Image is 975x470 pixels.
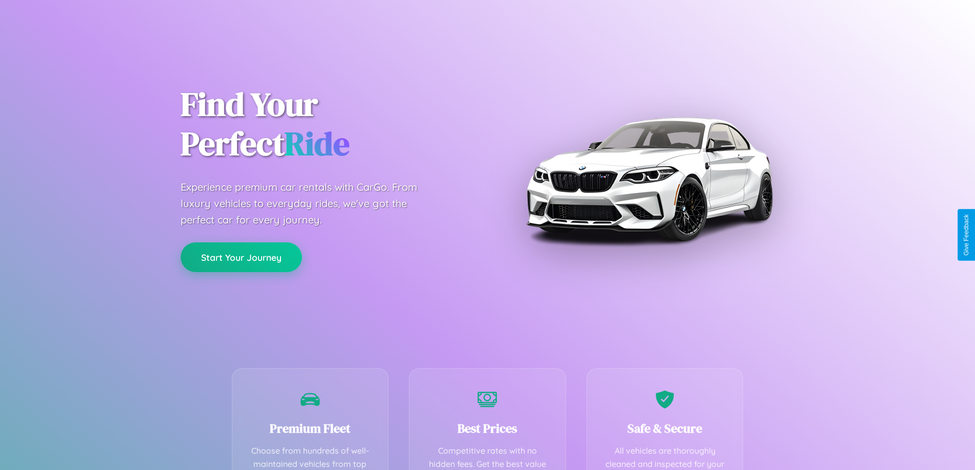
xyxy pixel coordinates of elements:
h3: Best Prices [425,420,550,437]
button: Start Your Journey [181,242,302,272]
h1: Find Your Perfect [181,85,472,164]
img: Premium BMW car rental vehicle [521,51,777,307]
h3: Premium Fleet [248,420,373,437]
p: Experience premium car rentals with CarGo. From luxury vehicles to everyday rides, we've got the ... [181,179,437,228]
h3: Safe & Secure [602,420,728,437]
div: Give Feedback [963,214,970,256]
span: Ride [285,121,350,166]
